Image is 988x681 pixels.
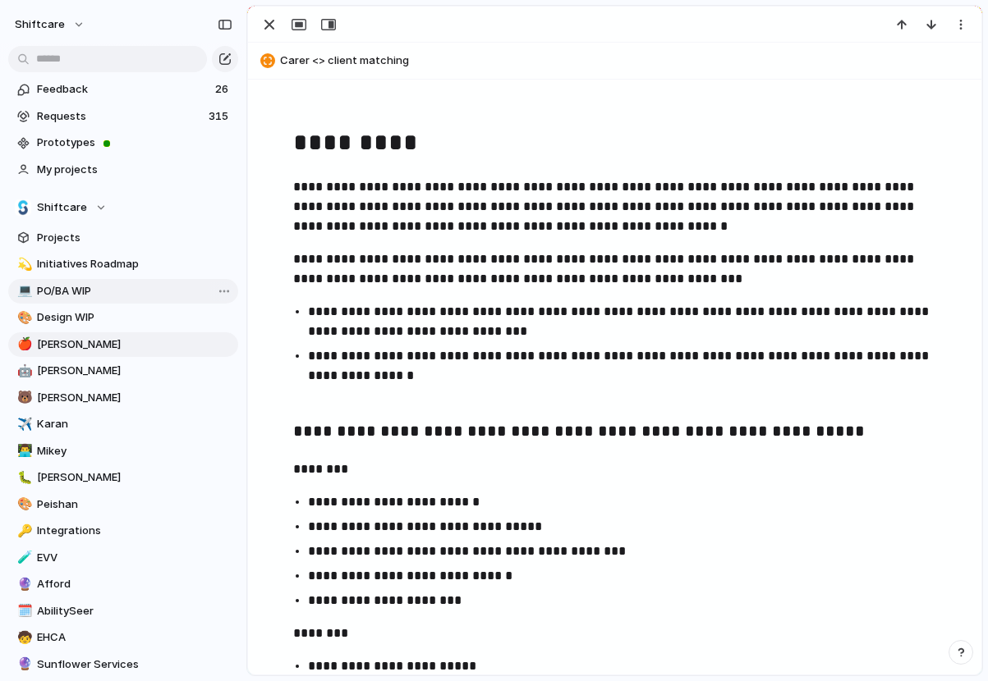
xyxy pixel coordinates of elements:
[17,441,29,460] div: 👨‍💻
[8,305,238,330] a: 🎨Design WIP
[280,53,974,69] span: Carer <> client matching
[15,363,31,379] button: 🤖
[37,550,232,566] span: EVV
[8,130,238,155] a: Prototypes
[17,522,29,541] div: 🔑
[17,655,29,674] div: 🔮
[15,656,31,673] button: 🔮
[15,576,31,592] button: 🔮
[8,332,238,357] a: 🍎[PERSON_NAME]
[37,469,232,486] span: [PERSON_NAME]
[37,443,232,459] span: Mikey
[37,108,204,125] span: Requests
[37,336,232,353] span: [PERSON_NAME]
[37,283,232,299] span: PO/BA WIP
[15,523,31,539] button: 🔑
[8,652,238,677] a: 🔮Sunflower Services
[8,359,238,383] a: 🤖[PERSON_NAME]
[37,656,232,673] span: Sunflower Services
[8,104,238,129] a: Requests315
[37,256,232,272] span: Initiatives Roadmap
[8,599,238,624] a: 🗓️AbilitySeer
[15,469,31,486] button: 🐛
[37,81,210,98] span: Feedback
[17,255,29,274] div: 💫
[15,443,31,459] button: 👨‍💻
[15,550,31,566] button: 🧪
[37,629,232,646] span: EHCA
[15,496,31,513] button: 🎨
[8,158,238,182] a: My projects
[15,283,31,299] button: 💻
[8,465,238,490] a: 🐛[PERSON_NAME]
[15,336,31,353] button: 🍎
[8,195,238,220] button: Shiftcare
[8,77,238,102] a: Feedback26
[8,546,238,570] a: 🧪EVV
[215,81,232,98] span: 26
[17,388,29,407] div: 🐻
[17,468,29,487] div: 🐛
[15,309,31,326] button: 🎨
[8,252,238,277] a: 💫Initiatives Roadmap
[37,523,232,539] span: Integrations
[37,162,232,178] span: My projects
[8,412,238,436] a: ✈️Karan
[17,575,29,594] div: 🔮
[37,135,232,151] span: Prototypes
[17,309,29,327] div: 🎨
[255,48,974,74] button: Carer <> client matching
[37,496,232,513] span: Peishan
[15,629,31,646] button: 🧒
[8,492,238,517] a: 🎨Peishan
[8,226,238,250] a: Projects
[17,415,29,434] div: ✈️
[37,199,87,216] span: Shiftcare
[17,495,29,514] div: 🎨
[17,628,29,647] div: 🧒
[15,256,31,272] button: 💫
[15,603,31,619] button: 🗓️
[8,279,238,304] a: 💻PO/BA WIP
[37,576,232,592] span: Afford
[37,416,232,432] span: Karan
[209,108,232,125] span: 315
[8,572,238,596] a: 🔮Afford
[8,386,238,410] a: 🐻[PERSON_NAME]
[17,362,29,381] div: 🤖
[8,519,238,543] a: 🔑Integrations
[37,230,232,246] span: Projects
[37,390,232,406] span: [PERSON_NAME]
[15,416,31,432] button: ✈️
[17,335,29,354] div: 🍎
[15,390,31,406] button: 🐻
[15,16,65,33] span: shiftcare
[8,625,238,650] a: 🧒EHCA
[8,439,238,464] a: 👨‍💻Mikey
[37,363,232,379] span: [PERSON_NAME]
[17,601,29,620] div: 🗓️
[37,603,232,619] span: AbilitySeer
[17,281,29,300] div: 💻
[37,309,232,326] span: Design WIP
[17,548,29,567] div: 🧪
[7,11,94,38] button: shiftcare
